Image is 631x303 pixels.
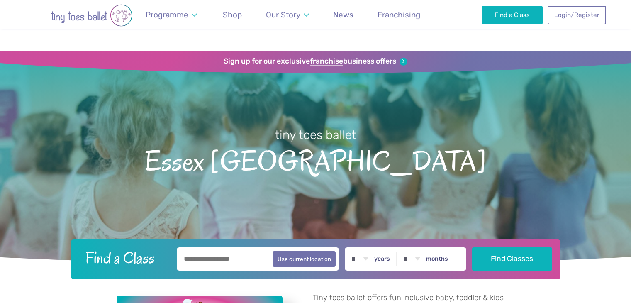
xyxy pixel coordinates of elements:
[548,6,606,24] a: Login/Register
[223,10,242,20] span: Shop
[472,247,552,271] button: Find Classes
[275,128,356,142] small: tiny toes ballet
[378,10,420,20] span: Franchising
[15,143,616,177] span: Essex [GEOGRAPHIC_DATA]
[310,57,343,66] strong: franchise
[374,255,390,263] label: years
[224,57,407,66] a: Sign up for our exclusivefranchisebusiness offers
[273,251,336,267] button: Use current location
[25,4,158,27] img: tiny toes ballet
[374,5,424,24] a: Franchising
[146,10,188,20] span: Programme
[329,5,358,24] a: News
[333,10,353,20] span: News
[262,5,313,24] a: Our Story
[266,10,300,20] span: Our Story
[79,247,171,268] h2: Find a Class
[142,5,201,24] a: Programme
[219,5,246,24] a: Shop
[426,255,448,263] label: months
[482,6,543,24] a: Find a Class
